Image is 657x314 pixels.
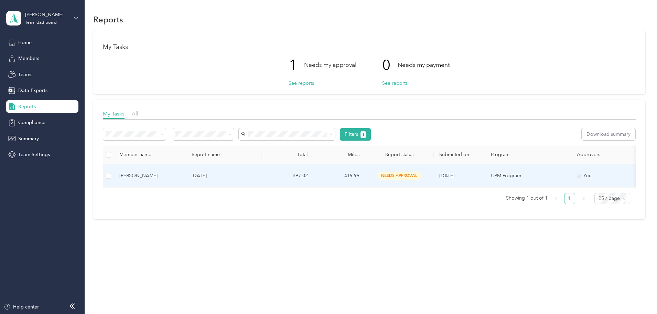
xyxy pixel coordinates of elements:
[25,11,68,18] div: [PERSON_NAME]
[434,145,485,164] th: Submitted on
[550,193,561,204] li: Previous Page
[362,132,364,138] span: 1
[18,135,39,142] span: Summary
[132,110,138,117] span: All
[340,128,371,141] button: Filters1
[93,16,123,23] h1: Reports
[313,164,365,188] td: 419.99
[262,164,313,188] td: $97.02
[319,152,359,158] div: Miles
[599,193,626,204] span: 25 / page
[594,193,630,204] div: Page Size
[18,103,36,110] span: Reports
[571,145,640,164] th: Approvers
[378,172,421,180] span: needs approval
[304,61,356,69] p: Needs my approval
[114,145,186,164] th: Member name
[119,172,181,180] div: [PERSON_NAME]
[554,196,558,201] span: left
[398,61,450,69] p: Needs my payment
[4,303,39,311] button: Help center
[382,51,398,80] p: 0
[103,43,636,51] h1: My Tasks
[25,21,57,25] div: Team dashboard
[18,55,39,62] span: Members
[439,173,454,179] span: [DATE]
[581,196,585,201] span: right
[18,39,32,46] span: Home
[564,193,575,204] a: 1
[18,71,32,78] span: Teams
[267,152,308,158] div: Total
[582,128,635,140] button: Download summary
[491,172,566,180] p: CPM Program
[18,119,45,126] span: Compliance
[506,193,548,203] span: Showing 1 out of 1
[103,110,125,117] span: My Tasks
[577,172,635,180] div: You
[550,193,561,204] button: left
[18,151,50,158] span: Team Settings
[186,145,262,164] th: Report name
[485,164,571,188] td: CPM Program
[578,193,589,204] li: Next Page
[360,131,366,138] button: 1
[485,145,571,164] th: Program
[578,193,589,204] button: right
[289,51,304,80] p: 1
[18,87,47,94] span: Data Exports
[382,80,408,87] button: See reports
[119,152,181,158] div: Member name
[564,193,575,204] li: 1
[289,80,314,87] button: See reports
[370,152,428,158] span: Report status
[618,275,657,314] iframe: Everlance-gr Chat Button Frame
[192,172,256,180] p: [DATE]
